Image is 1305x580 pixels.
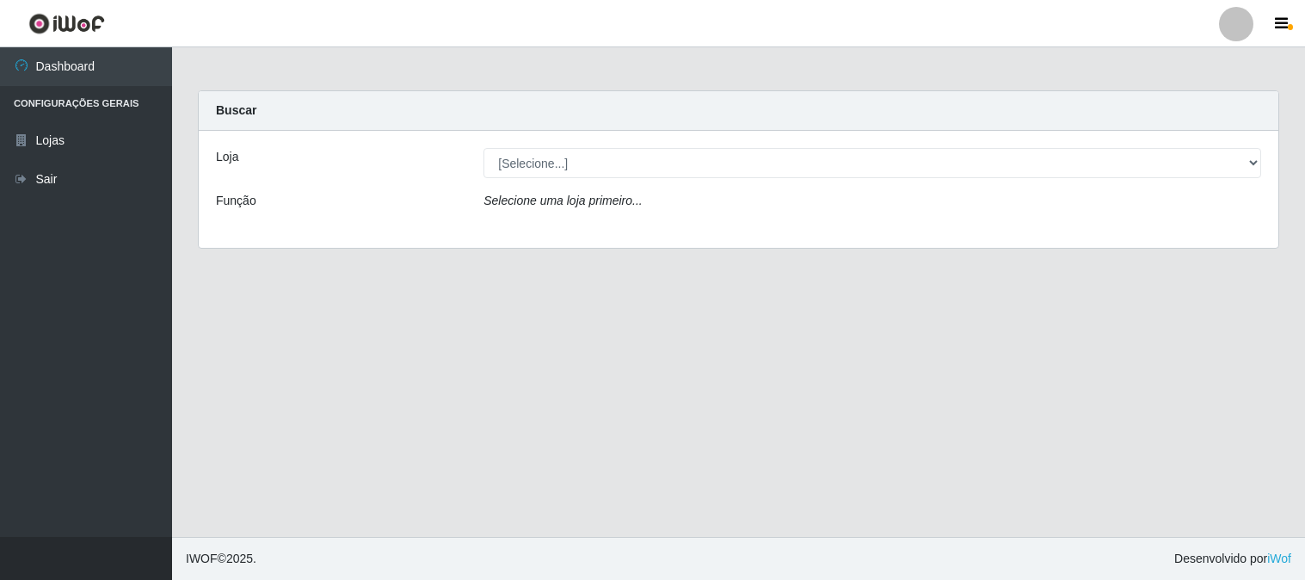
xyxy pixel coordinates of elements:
[483,194,642,207] i: Selecione uma loja primeiro...
[216,192,256,210] label: Função
[1267,552,1291,565] a: iWof
[216,103,256,117] strong: Buscar
[186,552,218,565] span: IWOF
[216,148,238,166] label: Loja
[28,13,105,34] img: CoreUI Logo
[186,550,256,568] span: © 2025 .
[1174,550,1291,568] span: Desenvolvido por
